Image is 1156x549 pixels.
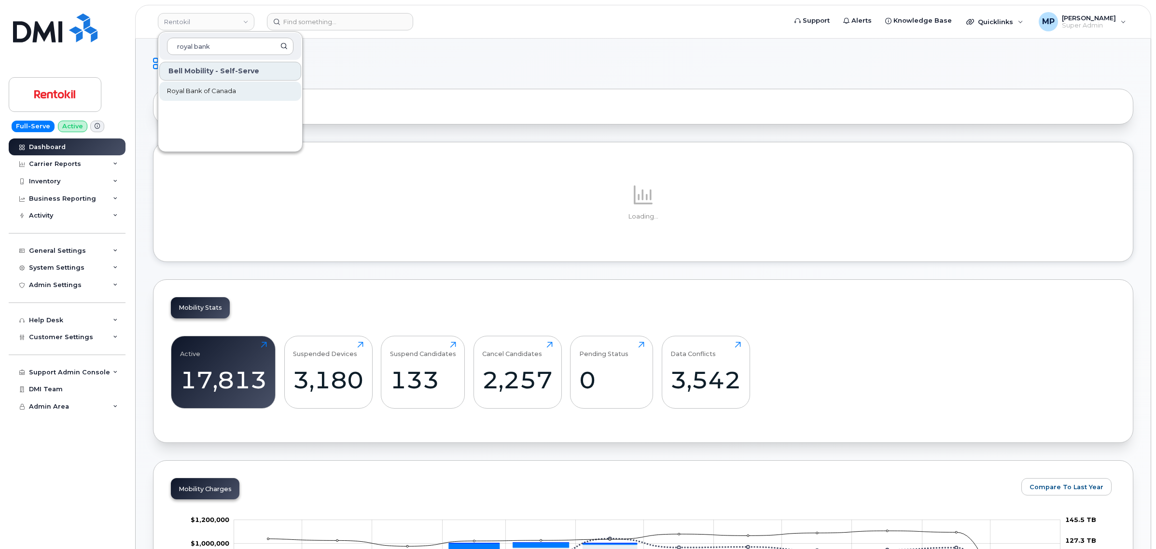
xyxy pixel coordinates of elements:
[390,366,456,394] div: 133
[1114,507,1149,542] iframe: Messenger Launcher
[670,342,716,357] div: Data Conflicts
[390,342,456,357] div: Suspend Candidates
[293,342,363,403] a: Suspended Devices3,180
[191,539,229,547] g: $0
[171,212,1115,221] p: Loading...
[159,62,301,81] div: Bell Mobility - Self-Serve
[180,366,267,394] div: 17,813
[159,82,301,101] a: Royal Bank of Canada
[293,366,363,394] div: 3,180
[579,342,628,357] div: Pending Status
[482,342,542,357] div: Cancel Candidates
[1030,482,1103,492] span: Compare To Last Year
[191,516,229,523] g: $0
[180,342,200,357] div: Active
[579,366,644,394] div: 0
[670,342,741,403] a: Data Conflicts3,542
[670,366,741,394] div: 3,542
[390,342,456,403] a: Suspend Candidates133
[293,342,357,357] div: Suspended Devices
[167,38,293,55] input: Search
[1021,478,1112,495] button: Compare To Last Year
[482,366,553,394] div: 2,257
[191,516,229,523] tspan: $1,200,000
[1065,536,1096,544] tspan: 127.3 TB
[579,342,644,403] a: Pending Status0
[167,86,236,96] span: Royal Bank of Canada
[1065,516,1096,523] tspan: 145.5 TB
[180,342,267,403] a: Active17,813
[191,539,229,547] tspan: $1,000,000
[482,342,553,403] a: Cancel Candidates2,257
